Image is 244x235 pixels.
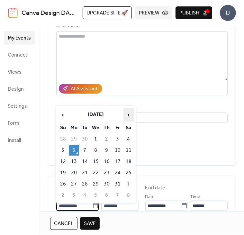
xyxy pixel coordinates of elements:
div: Location [56,104,226,112]
th: [DATE] [69,108,123,122]
span: Publish [179,9,199,17]
td: 12 [58,156,68,167]
td: 1 [91,134,101,144]
td: 16 [102,156,112,167]
div: End date [145,184,166,192]
a: Connect [4,48,35,62]
td: 13 [69,156,79,167]
td: 28 [58,134,68,144]
a: Canva Design DAG1BlNHNK8 [22,7,104,19]
td: 5 [91,190,101,201]
td: 6 [102,190,112,201]
td: 23 [102,167,112,178]
td: 17 [113,156,123,167]
div: Description [56,23,226,30]
span: Settings [8,101,27,111]
td: 15 [91,156,101,167]
td: 6 [69,145,79,156]
div: AI Assistant [71,85,98,93]
a: My Events [4,31,35,45]
td: 24 [113,167,123,178]
span: Upgrade site 🚀 [86,9,128,17]
button: Publish [176,6,212,19]
button: Preview [135,6,172,19]
td: 11 [123,145,134,156]
td: 26 [58,179,68,189]
td: 5 [58,145,68,156]
td: 29 [91,179,101,189]
td: 31 [113,179,123,189]
th: Sa [123,122,134,133]
td: 4 [123,134,134,144]
span: Preview [139,9,159,17]
span: Install [8,135,21,145]
td: 1 [123,179,134,189]
button: Cancel [50,217,77,230]
td: 3 [113,134,123,144]
a: Form [4,116,35,130]
span: My Events [8,33,31,43]
span: Views [8,67,22,77]
td: 18 [123,156,134,167]
td: 21 [80,167,90,178]
td: 30 [102,179,112,189]
td: 28 [80,179,90,189]
th: Fr [113,122,123,133]
td: 22 [91,167,101,178]
img: logo [8,8,18,18]
td: 7 [113,190,123,201]
th: Th [102,122,112,133]
button: Save [80,217,100,230]
th: Tu [80,122,90,133]
span: Date [145,193,155,201]
a: Views [4,65,35,79]
td: 9 [102,145,112,156]
span: › [124,108,133,121]
span: Form [8,118,19,128]
button: AI Assistant [59,84,102,94]
th: Su [58,122,68,133]
td: 29 [69,134,79,144]
td: 19 [58,167,68,178]
span: Cancel [54,220,74,228]
span: ‹ [58,108,68,121]
td: 7 [80,145,90,156]
div: U [220,5,236,21]
td: 4 [80,190,90,201]
td: 30 [80,134,90,144]
td: 20 [69,167,79,178]
td: 14 [80,156,90,167]
th: We [91,122,101,133]
td: 10 [113,145,123,156]
span: Design [8,84,24,94]
td: 8 [123,190,134,201]
a: Settings [4,99,35,113]
a: Install [4,133,35,147]
td: 3 [69,190,79,201]
a: Design [4,82,35,96]
td: 2 [102,134,112,144]
td: 8 [91,145,101,156]
button: Upgrade site 🚀 [83,6,132,19]
span: Save [84,220,96,228]
th: Mo [69,122,79,133]
td: 27 [69,179,79,189]
span: Time [190,193,200,201]
td: 25 [123,167,134,178]
span: Connect [8,50,27,60]
td: 2 [58,190,68,201]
